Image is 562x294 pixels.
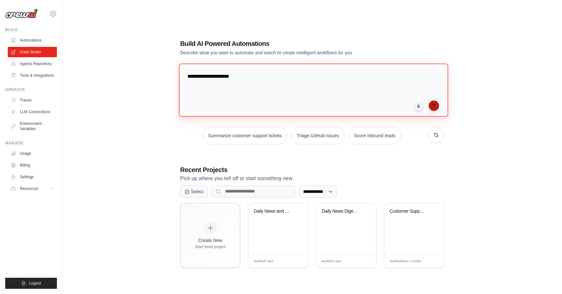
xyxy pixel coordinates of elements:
[203,127,287,144] button: Summarize customer support tickets
[180,185,208,198] button: Select
[180,49,399,56] p: Describe what you want to automate and watch AI create intelligent workflows for you
[8,118,57,134] a: Environment Variables
[322,259,341,264] span: Modified 2 days
[8,107,57,117] a: LLM Connections
[293,259,298,264] span: Edit
[8,95,57,105] a: Traces
[390,208,429,214] div: Customer Support Ticket Automation System
[180,174,444,183] p: Pick up where you left off or start something new
[195,237,226,244] div: Create New
[195,244,226,249] div: Start fresh project
[29,281,41,286] span: Logout
[348,127,401,144] button: Score inbound leads
[8,70,57,81] a: Tools & Integrations
[5,87,57,92] div: Operate
[8,148,57,159] a: Usage
[414,101,423,111] button: Click to speak your automation idea
[322,208,361,214] div: Daily News Digest Automation
[428,127,444,143] button: Get new suggestions
[8,183,57,194] button: Resources
[5,278,57,289] button: Logout
[180,165,444,174] h3: Recent Projects
[254,208,293,214] div: Daily News and Facebook Trends Summary
[20,186,38,191] span: Resources
[8,172,57,182] a: Settings
[8,59,57,69] a: Agents Repository
[291,127,344,144] button: Triage GitHub issues
[8,47,57,57] a: Crew Studio
[8,35,57,46] a: Automations
[361,259,366,264] span: Edit
[5,9,38,19] img: Logo
[390,259,421,264] span: Modified about 2 months
[5,27,57,33] div: Build
[8,160,57,170] a: Billing
[254,259,274,264] span: Modified 2 days
[5,140,57,146] div: Manage
[180,39,399,48] h1: Build AI Powered Automations
[429,259,434,264] span: Edit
